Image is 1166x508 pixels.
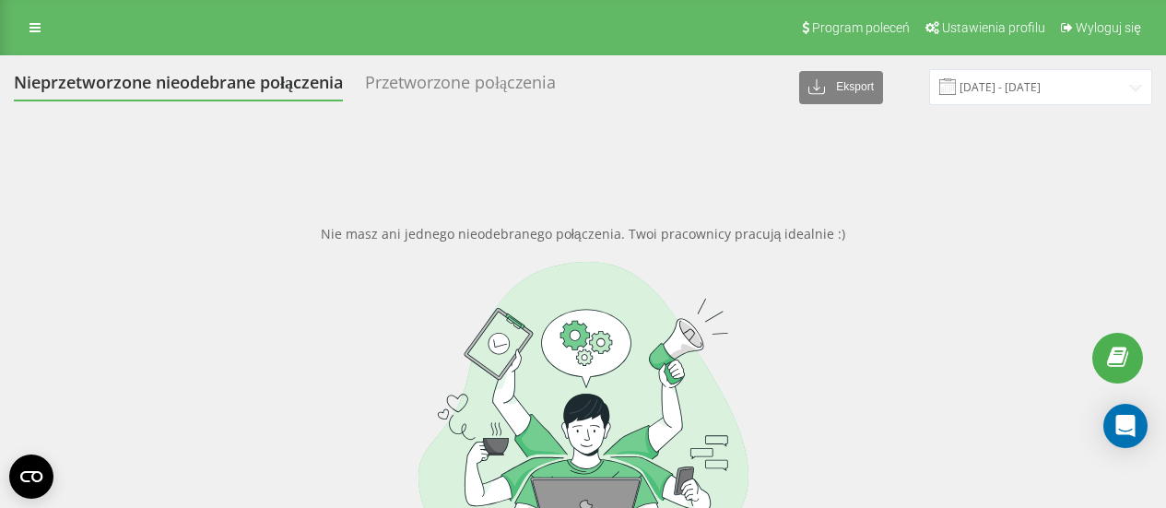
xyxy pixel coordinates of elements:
div: Przetworzone połączenia [365,73,556,101]
span: Ustawienia profilu [942,20,1045,35]
div: Open Intercom Messenger [1103,404,1148,448]
span: Wyloguj się [1076,20,1141,35]
div: Nieprzetworzone nieodebrane połączenia [14,73,343,101]
span: Program poleceń [812,20,910,35]
button: Open CMP widget [9,455,53,499]
button: Eksport [799,71,883,104]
